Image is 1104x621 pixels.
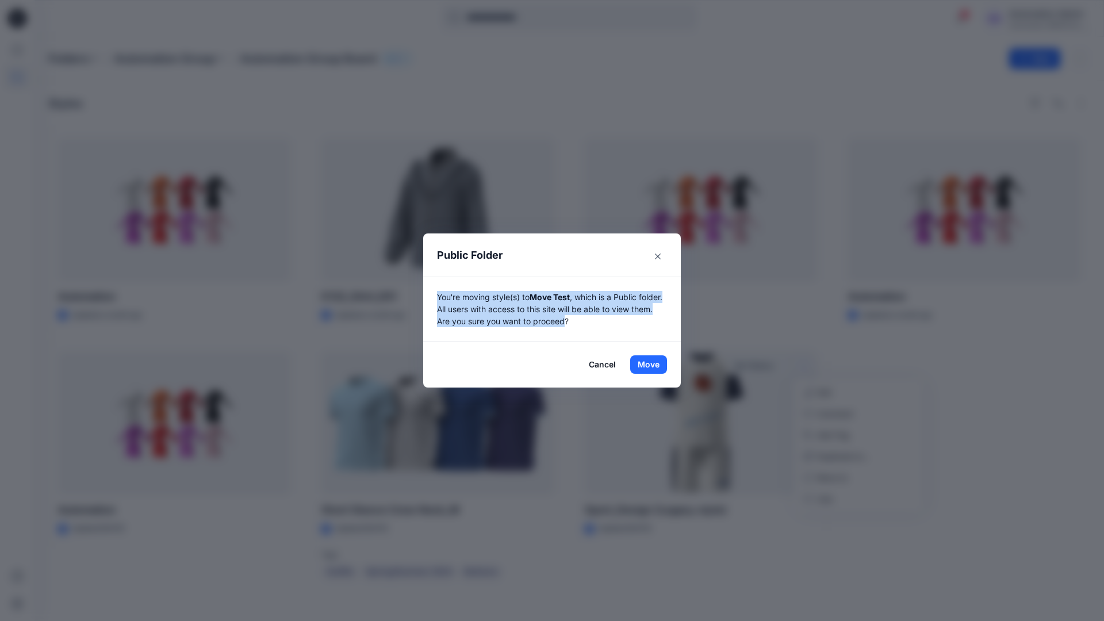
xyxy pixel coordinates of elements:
strong: Move Test [530,292,570,302]
header: Public Folder [423,233,668,277]
button: Cancel [581,355,623,374]
button: Move [630,355,667,374]
button: Close [649,247,667,266]
p: You're moving style(s) to , which is a Public folder. All users with access to this site will be ... [437,291,667,327]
